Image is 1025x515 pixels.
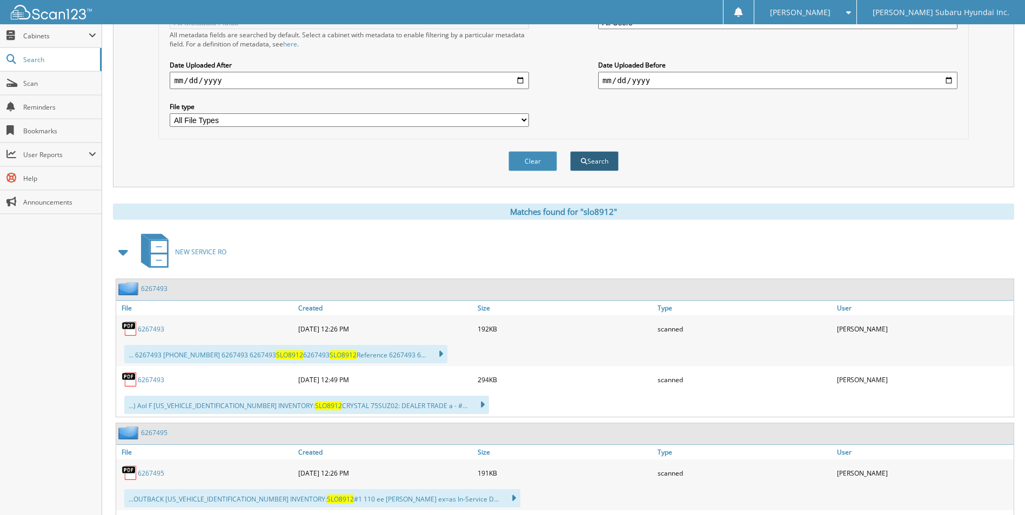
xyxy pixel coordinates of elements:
span: Scan [23,79,96,88]
label: Date Uploaded Before [598,60,957,70]
div: 191KB [475,462,654,484]
label: File type [170,102,529,111]
div: ...OUTBACK [US_VEHICLE_IDENTIFICATION_NUMBER] INVENTORY: #1 110 ee [PERSON_NAME] ex=as In-Service... [124,489,520,507]
a: Created [296,445,475,459]
a: File [116,301,296,315]
label: Date Uploaded After [170,60,529,70]
img: PDF.png [122,371,138,388]
div: [PERSON_NAME] [834,369,1014,390]
a: here [283,39,297,49]
div: [PERSON_NAME] [834,318,1014,340]
a: 6267493 [141,284,168,293]
img: scan123-logo-white.svg [11,5,92,19]
a: NEW SERVICE RO [135,231,226,273]
div: scanned [655,318,834,340]
div: Matches found for "slo8912" [113,204,1014,220]
a: 6267495 [138,469,164,478]
button: Clear [508,151,557,171]
span: SLO8912 [327,494,354,504]
span: SLO8912 [315,401,342,410]
span: Announcements [23,198,96,207]
span: Cabinets [23,31,89,40]
span: [PERSON_NAME] [770,9,830,16]
a: Created [296,301,475,315]
iframe: Chat Widget [971,463,1025,515]
div: [DATE] 12:26 PM [296,318,475,340]
div: [DATE] 12:49 PM [296,369,475,390]
div: scanned [655,462,834,484]
a: Type [655,301,834,315]
div: [PERSON_NAME] [834,462,1014,484]
span: SLO8912 [276,350,303,360]
img: PDF.png [122,321,138,337]
a: 6267493 [138,375,164,384]
div: ...) Aol F [US_VEHICLE_IDENTIFICATION_NUMBER] INVENTORY: CRYSTAL 75SUZ02: DEALER TRADE a - #... [124,396,489,414]
img: folder2.png [118,282,141,295]
span: User Reports [23,150,89,159]
div: ... 6267493 [PHONE_NUMBER] 6267493 6267493 6267493 Reference 6267493 6... [124,345,447,363]
div: 192KB [475,318,654,340]
a: 6267493 [138,324,164,334]
div: [DATE] 12:26 PM [296,462,475,484]
span: SLO8912 [330,350,357,360]
input: end [598,72,957,89]
div: 294KB [475,369,654,390]
div: All metadata fields are searched by default. Select a cabinet with metadata to enable filtering b... [170,30,529,49]
div: scanned [655,369,834,390]
a: User [834,445,1014,459]
a: Type [655,445,834,459]
a: User [834,301,1014,315]
span: [PERSON_NAME] Subaru Hyundai Inc. [873,9,1009,16]
a: Size [475,445,654,459]
img: PDF.png [122,465,138,481]
button: Search [570,151,619,171]
a: Size [475,301,654,315]
span: Bookmarks [23,126,96,135]
img: folder2.png [118,426,141,439]
span: Help [23,174,96,183]
span: Search [23,55,95,64]
a: File [116,445,296,459]
span: Reminders [23,103,96,112]
span: NEW SERVICE RO [175,247,226,256]
input: start [170,72,529,89]
a: 6267495 [141,428,168,437]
